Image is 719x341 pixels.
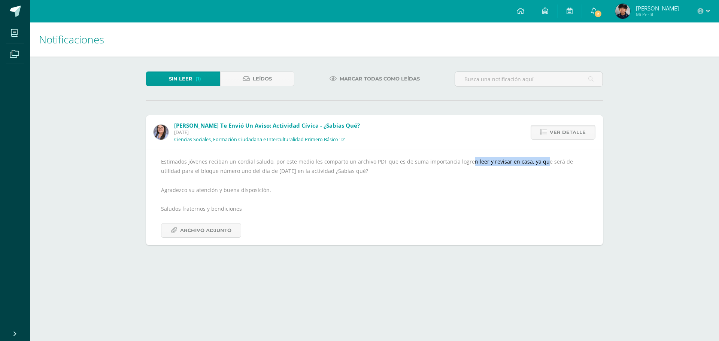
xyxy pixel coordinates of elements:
img: 17db063816693a26b2c8d26fdd0faec0.png [154,125,169,140]
span: Mi Perfil [636,11,679,18]
span: (1) [195,72,201,86]
a: Sin leer(1) [146,71,220,86]
span: Marcar todas como leídas [340,72,420,86]
input: Busca una notificación aquí [455,72,603,86]
span: 2 [594,10,602,18]
div: Estimados jóvenes reciban un cordial saludo, por este medio les comparto un archivo PDF que es de... [161,157,588,237]
span: [DATE] [174,129,360,136]
span: Ver detalle [550,125,586,139]
span: [PERSON_NAME] [636,4,679,12]
span: [PERSON_NAME] te envió un aviso: Actividad cívica - ¿Sabías qué? [174,122,360,129]
p: Ciencias Sociales, Formación Ciudadana e Interculturalidad Primero Básico 'D' [174,137,345,143]
a: Archivo Adjunto [161,223,241,238]
img: 9fd91414d7e9c7dd86d7e3aaac178aeb.png [615,4,630,19]
span: Leídos [253,72,272,86]
span: Sin leer [169,72,192,86]
span: Archivo Adjunto [180,223,231,237]
a: Marcar todas como leídas [320,71,429,86]
span: Notificaciones [39,32,104,46]
a: Leídos [220,71,294,86]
